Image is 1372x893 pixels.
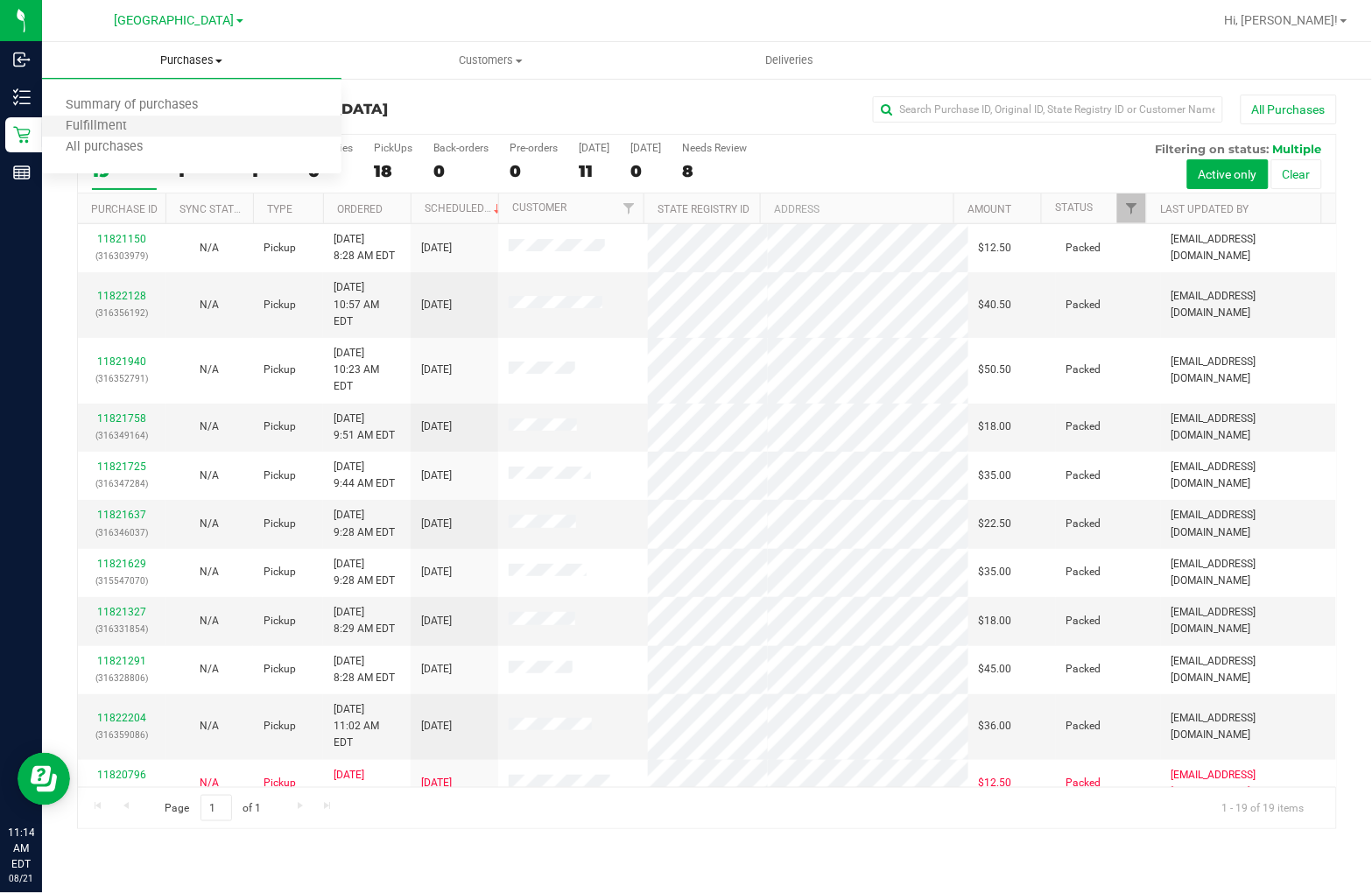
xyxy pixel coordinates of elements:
span: [DATE] 9:28 AM EDT [334,507,395,540]
span: Packed [1066,613,1101,629]
span: [DATE] 8:28 AM EDT [334,653,395,686]
button: Clear [1271,159,1322,189]
span: Deliveries [742,53,838,68]
span: [EMAIL_ADDRESS][DOMAIN_NAME] [1171,653,1326,686]
inline-svg: Inventory [13,88,31,106]
p: 11:14 AM EDT [8,825,34,872]
span: [EMAIL_ADDRESS][DOMAIN_NAME] [1171,459,1326,492]
a: State Registry ID [658,203,749,215]
a: Purchases Summary of purchases Fulfillment All purchases [42,42,341,79]
a: Last Updated By [1160,203,1249,215]
p: (316346037) [88,524,155,541]
a: Deliveries [641,42,940,79]
a: Status [1055,201,1093,214]
span: [DATE] [421,775,452,791]
span: Pickup [264,718,296,735]
span: $40.50 [979,297,1012,313]
span: Not Applicable [200,663,219,675]
span: $36.00 [979,718,1012,735]
span: Packed [1066,362,1101,378]
a: 11821725 [97,461,146,473]
span: $35.00 [979,468,1012,484]
span: Pickup [264,362,296,378]
span: [EMAIL_ADDRESS][DOMAIN_NAME] [1171,288,1326,321]
span: [GEOGRAPHIC_DATA] [115,13,235,28]
inline-svg: Inbound [13,51,31,68]
span: Not Applicable [200,720,219,732]
span: Summary of purchases [42,98,222,113]
a: Filter [1117,193,1146,223]
a: Customers [341,42,641,79]
a: Ordered [337,203,383,215]
a: Amount [967,203,1011,215]
button: N/A [200,775,219,791]
span: Not Applicable [200,469,219,482]
button: Active only [1187,159,1269,189]
button: N/A [200,661,219,678]
span: $50.50 [979,362,1012,378]
span: Packed [1066,418,1101,435]
div: [DATE] [579,142,609,154]
button: N/A [200,418,219,435]
a: Purchase ID [91,203,158,215]
span: [EMAIL_ADDRESS][DOMAIN_NAME] [1171,556,1326,589]
span: Packed [1066,240,1101,257]
span: Not Applicable [200,363,219,376]
div: [DATE] [630,142,661,154]
a: 11821637 [97,509,146,521]
span: Multiple [1273,142,1322,156]
span: [DATE] [421,240,452,257]
span: [DATE] 8:29 AM EDT [334,604,395,637]
a: 11822128 [97,290,146,302]
p: (316347284) [88,475,155,492]
span: Not Applicable [200,615,219,627]
a: Sync Status [179,203,247,215]
iframe: Resource center [18,753,70,805]
p: 08/21 [8,872,34,885]
button: N/A [200,516,219,532]
th: Address [760,193,953,224]
span: [DATE] [421,613,452,629]
div: 0 [630,161,661,181]
span: Pickup [264,297,296,313]
span: [DATE] [421,718,452,735]
span: Page of 1 [150,795,276,822]
span: [DATE] 8:32 AM EDT [334,767,395,800]
div: 0 [510,161,558,181]
p: (316349164) [88,427,155,444]
span: Pickup [264,516,296,532]
span: [DATE] [421,661,452,678]
span: Not Applicable [200,777,219,789]
span: $18.00 [979,418,1012,435]
span: $12.50 [979,775,1012,791]
span: Fulfillment [42,119,151,134]
a: 11821629 [97,558,146,570]
a: Type [267,203,292,215]
div: 11 [579,161,609,181]
input: Search Purchase ID, Original ID, State Registry ID or Customer Name... [873,96,1223,123]
input: 1 [201,795,232,822]
span: [DATE] [421,297,452,313]
span: Packed [1066,718,1101,735]
span: Pickup [264,468,296,484]
div: PickUps [374,142,412,154]
span: [EMAIL_ADDRESS][DOMAIN_NAME] [1171,767,1326,800]
span: Hi, [PERSON_NAME]! [1225,13,1339,27]
span: Pickup [264,418,296,435]
span: Packed [1066,661,1101,678]
span: Purchases [42,53,341,68]
a: 11822204 [97,712,146,724]
inline-svg: Reports [13,164,31,181]
button: N/A [200,240,219,257]
span: Packed [1066,297,1101,313]
span: $22.50 [979,516,1012,532]
button: N/A [200,613,219,629]
a: 11821758 [97,412,146,425]
div: Needs Review [682,142,747,154]
div: Back-orders [433,142,489,154]
span: [DATE] [421,468,452,484]
span: [DATE] 10:23 AM EDT [334,345,400,396]
div: 8 [682,161,747,181]
span: [DATE] [421,564,452,580]
span: Customers [342,53,640,68]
